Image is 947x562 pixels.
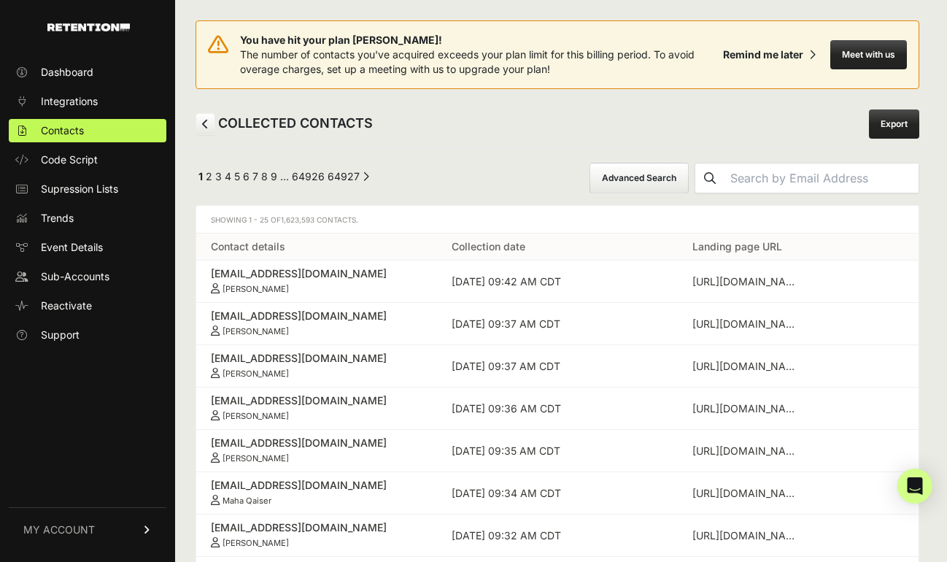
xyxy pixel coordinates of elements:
[211,351,422,366] div: [EMAIL_ADDRESS][DOMAIN_NAME]
[41,94,98,109] span: Integrations
[9,507,166,552] a: MY ACCOUNT
[9,148,166,172] a: Code Script
[243,170,250,182] a: Page 6
[9,119,166,142] a: Contacts
[211,393,422,421] a: [EMAIL_ADDRESS][DOMAIN_NAME] [PERSON_NAME]
[211,520,422,548] a: [EMAIL_ADDRESS][DOMAIN_NAME] [PERSON_NAME]
[223,538,289,548] small: [PERSON_NAME]
[692,486,802,501] div: https://give.preborn.com/preborn/appeals?sc=CO0625PEM3&amt=50&gs=s&utm_source=prospecting&utm_med...
[41,299,92,313] span: Reactivate
[215,170,222,182] a: Page 3
[240,33,717,47] span: You have hit your plan [PERSON_NAME]!
[223,369,289,379] small: [PERSON_NAME]
[9,294,166,317] a: Reactivate
[41,182,118,196] span: Supression Lists
[717,42,822,68] button: Remind me later
[206,170,212,182] a: Page 2
[211,436,422,463] a: [EMAIL_ADDRESS][DOMAIN_NAME] [PERSON_NAME]
[452,240,525,253] a: Collection date
[223,411,289,421] small: [PERSON_NAME]
[692,274,802,289] div: https://jentezenfranklin.org/daily-devotions/god-is-only-a-prayer-away
[281,215,358,224] span: 1,623,593 Contacts.
[211,436,422,450] div: [EMAIL_ADDRESS][DOMAIN_NAME]
[196,113,373,135] h2: COLLECTED CONTACTS
[897,469,932,504] div: Open Intercom Messenger
[211,309,422,323] div: [EMAIL_ADDRESS][DOMAIN_NAME]
[261,170,268,182] a: Page 8
[692,401,802,416] div: https://jentezenfranklin.org/teaching/the-blessing-of-showing-honor
[437,345,678,388] td: [DATE] 09:37 AM CDT
[9,265,166,288] a: Sub-Accounts
[198,170,203,182] em: Page 1
[271,170,277,182] a: Page 9
[211,240,285,253] a: Contact details
[252,170,258,182] a: Page 7
[211,215,358,224] span: Showing 1 - 25 of
[9,236,166,259] a: Event Details
[23,523,95,537] span: MY ACCOUNT
[211,393,422,408] div: [EMAIL_ADDRESS][DOMAIN_NAME]
[437,261,678,303] td: [DATE] 09:42 AM CDT
[692,528,802,543] div: https://jentezenfranklin.org/minimum_donation_landings/llynbh-kit?cid=lovecurkitprogad&gad_source...
[437,388,678,430] td: [DATE] 09:36 AM CDT
[41,240,103,255] span: Event Details
[723,47,803,62] div: Remind me later
[41,328,80,342] span: Support
[869,109,919,139] a: Export
[292,170,325,182] a: Page 64926
[41,211,74,226] span: Trends
[9,61,166,84] a: Dashboard
[437,472,678,515] td: [DATE] 09:34 AM CDT
[9,177,166,201] a: Supression Lists
[280,170,289,182] span: …
[47,23,130,31] img: Retention.com
[223,453,289,463] small: [PERSON_NAME]
[437,430,678,472] td: [DATE] 09:35 AM CDT
[223,496,271,506] small: Maha Qaiser
[196,169,369,188] div: Pagination
[437,515,678,557] td: [DATE] 09:32 AM CDT
[9,323,166,347] a: Support
[211,266,422,294] a: [EMAIL_ADDRESS][DOMAIN_NAME] [PERSON_NAME]
[724,163,919,193] input: Search by Email Address
[41,65,93,80] span: Dashboard
[211,309,422,336] a: [EMAIL_ADDRESS][DOMAIN_NAME] [PERSON_NAME]
[9,207,166,230] a: Trends
[692,444,802,458] div: https://give.preborn.com/preborn/appeals?sc=TC0625PEM3&amt=50&gs=s&utm_source=prospecting&utm_med...
[9,90,166,113] a: Integrations
[590,163,689,193] button: Advanced Search
[234,170,240,182] a: Page 5
[223,326,289,336] small: [PERSON_NAME]
[437,303,678,345] td: [DATE] 09:37 AM CDT
[240,48,695,75] span: The number of contacts you've acquired exceeds your plan limit for this billing period. To avoid ...
[211,478,422,506] a: [EMAIL_ADDRESS][DOMAIN_NAME] Maha Qaiser
[692,317,802,331] div: https://jentezenfranklin.org/contact
[41,153,98,167] span: Code Script
[225,170,231,182] a: Page 4
[328,170,360,182] a: Page 64927
[223,284,289,294] small: [PERSON_NAME]
[692,240,782,253] a: Landing page URL
[211,266,422,281] div: [EMAIL_ADDRESS][DOMAIN_NAME]
[830,40,907,69] button: Meet with us
[211,520,422,535] div: [EMAIL_ADDRESS][DOMAIN_NAME]
[41,123,84,138] span: Contacts
[41,269,109,284] span: Sub-Accounts
[211,478,422,493] div: [EMAIL_ADDRESS][DOMAIN_NAME]
[211,351,422,379] a: [EMAIL_ADDRESS][DOMAIN_NAME] [PERSON_NAME]
[692,359,802,374] div: https://resources.preborn.com/heartbeat-of-prayer?&utm_source=facebook&utm_medium=paid&utm_campai...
